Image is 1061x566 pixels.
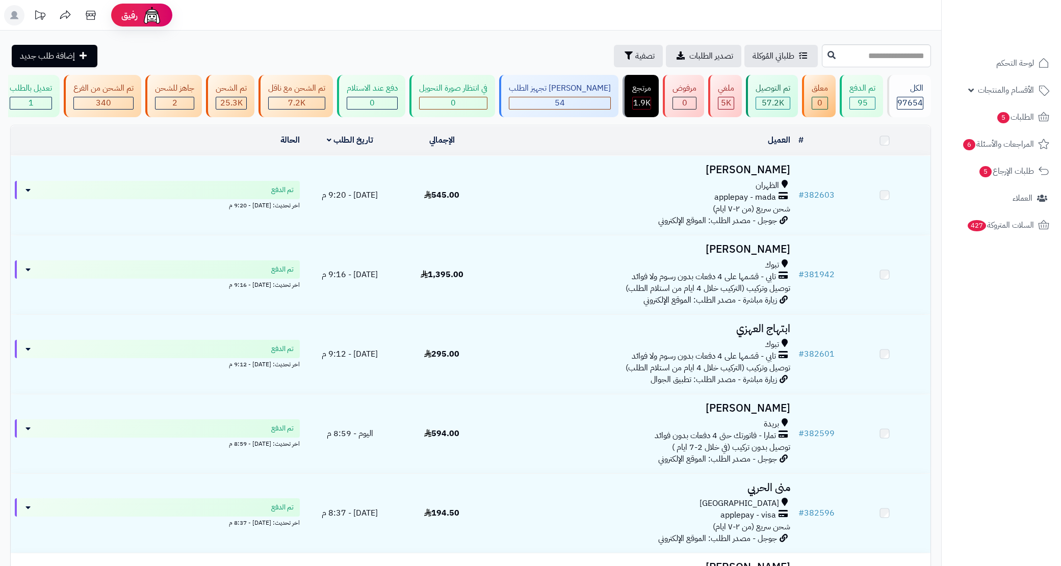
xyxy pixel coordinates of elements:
span: توصيل وتركيب (التركيب خلال 4 ايام من استلام الطلب) [626,282,790,294]
span: تم الدفع [271,344,294,354]
span: توصيل وتركيب (التركيب خلال 4 ايام من استلام الطلب) [626,362,790,374]
span: 340 [96,97,111,109]
span: [DATE] - 9:12 م [322,348,378,360]
span: تم الدفع [271,264,294,275]
a: في انتظار صورة التحويل 0 [407,75,497,117]
span: 57.2K [762,97,784,109]
div: تم الدفع [849,83,875,94]
span: 1 [29,97,34,109]
span: جوجل - مصدر الطلب: الموقع الإلكتروني [658,214,777,227]
div: 1856 [633,97,651,109]
span: 0 [817,97,822,109]
a: المراجعات والأسئلة6 [948,132,1055,156]
a: ملغي 5K [706,75,744,117]
div: 7222 [269,97,325,109]
span: توصيل بدون تركيب (في خلال 2-7 ايام ) [672,441,790,453]
div: مرفوض [672,83,696,94]
span: تبوك [765,259,779,271]
span: 0 [451,97,456,109]
a: تم الشحن من الفرع 340 [62,75,143,117]
div: مرتجع [632,83,651,94]
a: مرفوض 0 [661,75,706,117]
div: تم الشحن من الفرع [73,83,134,94]
span: لوحة التحكم [996,56,1034,70]
span: السلات المتروكة [967,218,1034,232]
span: 545.00 [424,189,459,201]
a: السلات المتروكة427 [948,213,1055,237]
a: تم الشحن 25.3K [204,75,256,117]
div: 0 [812,97,827,109]
div: اخر تحديث: [DATE] - 8:59 م [15,438,300,448]
span: # [798,427,804,440]
span: 5 [979,166,992,177]
a: #382601 [798,348,835,360]
button: تصفية [614,45,663,67]
span: تابي - قسّمها على 4 دفعات بدون رسوم ولا فوائد [632,351,776,362]
span: تصدير الطلبات [689,50,733,62]
a: [PERSON_NAME] تجهيز الطلب 54 [497,75,620,117]
span: 0 [682,97,687,109]
span: 1.9K [633,97,651,109]
span: 97654 [897,97,923,109]
img: ai-face.png [142,5,162,25]
div: 95 [850,97,875,109]
span: 5K [721,97,731,109]
a: تم الدفع 95 [838,75,885,117]
a: الكل97654 [885,75,933,117]
span: [DATE] - 9:20 م [322,189,378,201]
h3: [PERSON_NAME] [492,244,790,255]
div: اخر تحديث: [DATE] - 9:12 م [15,358,300,369]
span: إضافة طلب جديد [20,50,75,62]
a: دفع عند الاستلام 0 [335,75,407,117]
span: 194.50 [424,507,459,519]
a: # [798,134,804,146]
a: الحالة [280,134,300,146]
div: في انتظار صورة التحويل [419,83,487,94]
span: طلباتي المُوكلة [753,50,794,62]
span: applepay - visa [720,509,776,521]
span: تم الدفع [271,185,294,195]
span: رفيق [121,9,138,21]
a: العملاء [948,186,1055,210]
span: تابي - قسّمها على 4 دفعات بدون رسوم ولا فوائد [632,271,776,283]
span: شحن سريع (من ٢-٧ ايام) [713,521,790,533]
span: 2 [172,97,177,109]
span: شحن سريع (من ٢-٧ ايام) [713,203,790,215]
h3: منى الحربي [492,482,790,494]
span: 295.00 [424,348,459,360]
div: 2 [156,97,194,109]
div: تعديل بالطلب [10,83,52,94]
a: تصدير الطلبات [666,45,741,67]
div: 54 [509,97,610,109]
span: # [798,268,804,281]
a: #381942 [798,268,835,281]
span: تمارا - فاتورتك حتى 4 دفعات بدون فوائد [655,430,776,442]
div: اخر تحديث: [DATE] - 9:16 م [15,279,300,289]
a: طلبات الإرجاع5 [948,159,1055,183]
a: الإجمالي [429,134,455,146]
img: logo-2.png [992,8,1051,29]
span: جوجل - مصدر الطلب: الموقع الإلكتروني [658,532,777,545]
a: تاريخ الطلب [327,134,373,146]
a: #382603 [798,189,835,201]
div: 0 [673,97,696,109]
span: جوجل - مصدر الطلب: الموقع الإلكتروني [658,453,777,465]
span: بريدة [764,418,779,430]
div: تم الشحن [216,83,247,94]
a: طلباتي المُوكلة [744,45,818,67]
h3: ابتهاج العهزي [492,323,790,335]
span: # [798,507,804,519]
a: #382596 [798,507,835,519]
span: [DATE] - 8:37 م [322,507,378,519]
div: [PERSON_NAME] تجهيز الطلب [509,83,611,94]
div: 340 [74,97,133,109]
span: 54 [555,97,565,109]
a: معلق 0 [800,75,838,117]
span: الظهران [756,180,779,192]
div: ملغي [718,83,734,94]
h3: [PERSON_NAME] [492,402,790,414]
span: [DATE] - 9:16 م [322,268,378,281]
span: الأقسام والمنتجات [978,83,1034,97]
span: زيارة مباشرة - مصدر الطلب: تطبيق الجوال [651,373,777,386]
a: جاهز للشحن 2 [143,75,204,117]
